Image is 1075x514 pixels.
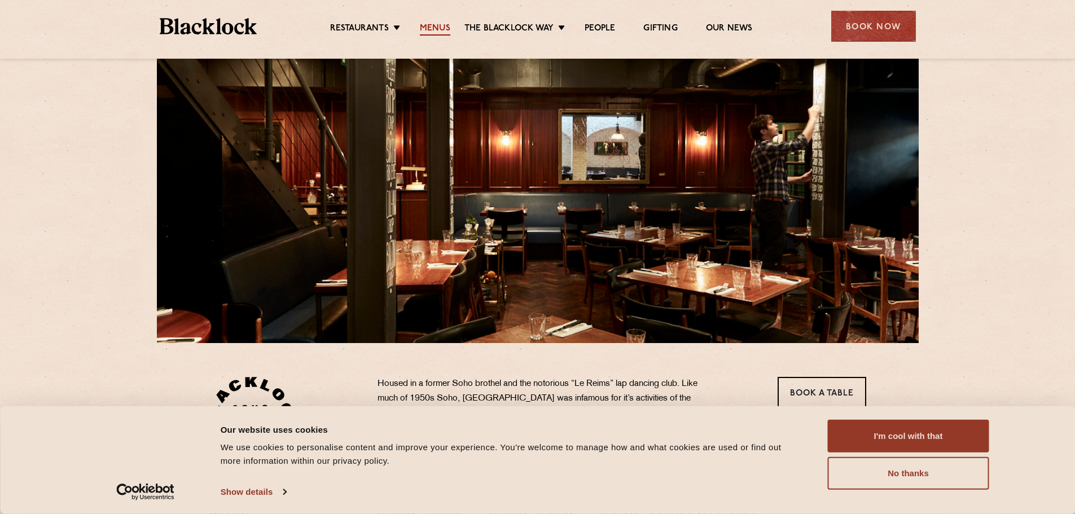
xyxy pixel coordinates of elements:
[420,23,450,36] a: Menus
[221,441,802,468] div: We use cookies to personalise content and improve your experience. You're welcome to manage how a...
[221,484,286,500] a: Show details
[209,377,293,462] img: Soho-stamp-default.svg
[706,23,753,36] a: Our News
[828,457,989,490] button: No thanks
[778,377,866,408] a: Book a Table
[221,423,802,436] div: Our website uses cookies
[330,23,389,36] a: Restaurants
[160,18,257,34] img: BL_Textured_Logo-footer-cropped.svg
[643,23,677,36] a: Gifting
[828,420,989,453] button: I'm cool with that
[96,484,195,500] a: Usercentrics Cookiebot - opens in a new window
[464,23,554,36] a: The Blacklock Way
[831,11,916,42] div: Book Now
[585,23,615,36] a: People
[378,377,710,479] p: Housed in a former Soho brothel and the notorious “Le Reims” lap dancing club. Like much of 1950s...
